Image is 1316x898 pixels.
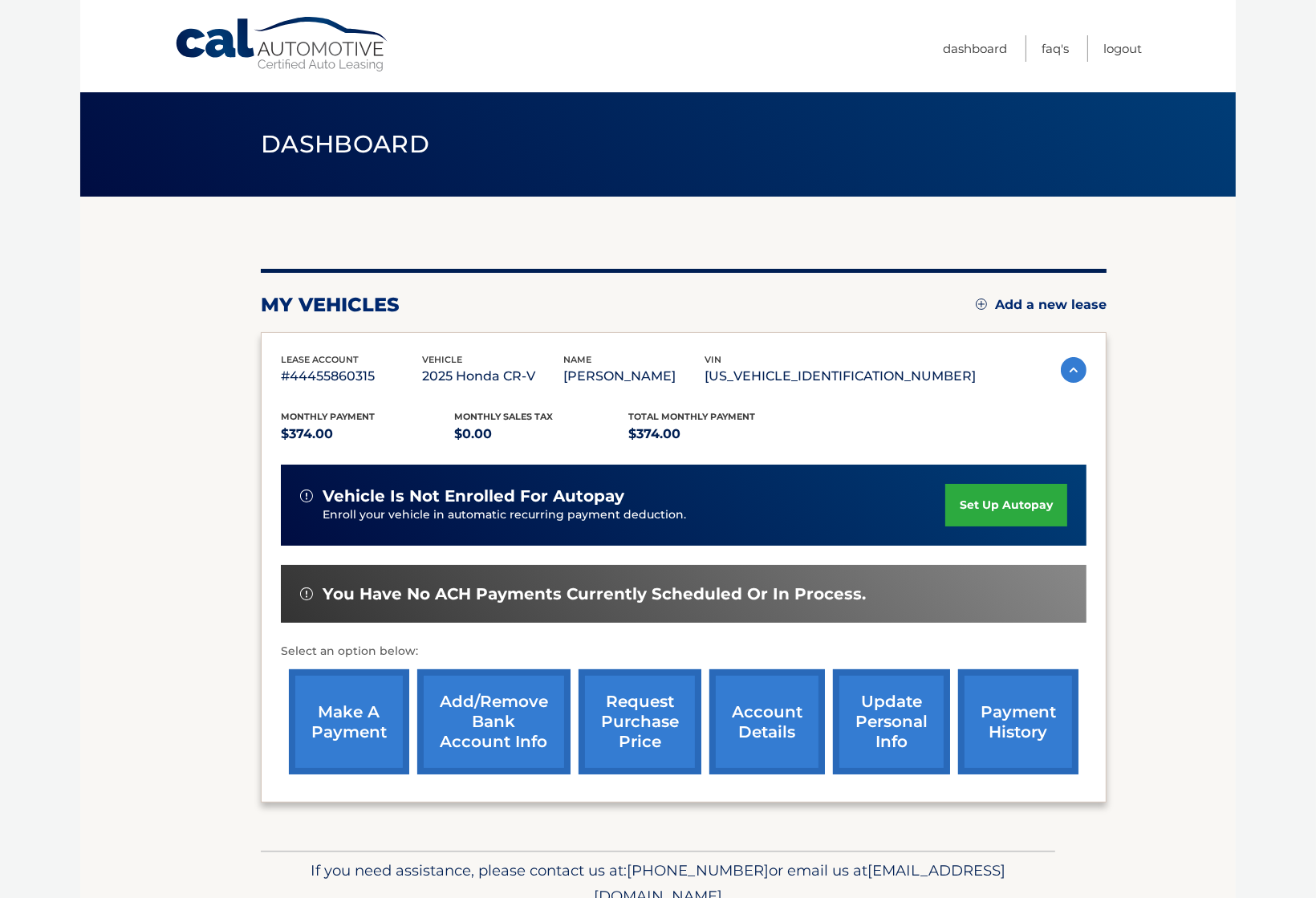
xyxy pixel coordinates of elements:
p: [US_VEHICLE_IDENTIFICATION_NUMBER] [705,365,976,388]
img: accordion-active.svg [1061,357,1087,383]
a: Add/Remove bank account info [417,669,571,774]
a: payment history [958,669,1078,774]
span: [PHONE_NUMBER] [627,861,769,880]
p: $374.00 [628,423,802,445]
p: [PERSON_NAME] [563,365,705,388]
a: FAQ's [1042,35,1069,62]
a: make a payment [289,669,409,774]
a: Dashboard [943,35,1007,62]
span: lease account [281,354,359,365]
span: vin [705,354,721,365]
a: Logout [1103,35,1142,62]
p: $0.00 [455,423,629,445]
p: 2025 Honda CR-V [422,365,563,388]
span: Dashboard [261,129,429,159]
h2: my vehicles [261,293,400,317]
span: You have no ACH payments currently scheduled or in process. [323,584,866,604]
a: request purchase price [579,669,701,774]
span: Monthly Payment [281,411,375,422]
span: Monthly sales Tax [455,411,554,422]
p: #44455860315 [281,365,422,388]
p: Enroll your vehicle in automatic recurring payment deduction. [323,506,945,524]
p: Select an option below: [281,642,1087,661]
img: add.svg [976,299,987,310]
a: Cal Automotive [174,16,391,73]
span: vehicle [422,354,462,365]
img: alert-white.svg [300,587,313,600]
a: set up autopay [945,484,1067,526]
a: account details [709,669,825,774]
p: $374.00 [281,423,455,445]
img: alert-white.svg [300,490,313,502]
a: Add a new lease [976,297,1107,313]
a: update personal info [833,669,950,774]
span: vehicle is not enrolled for autopay [323,486,624,506]
span: name [563,354,591,365]
span: Total Monthly Payment [628,411,755,422]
